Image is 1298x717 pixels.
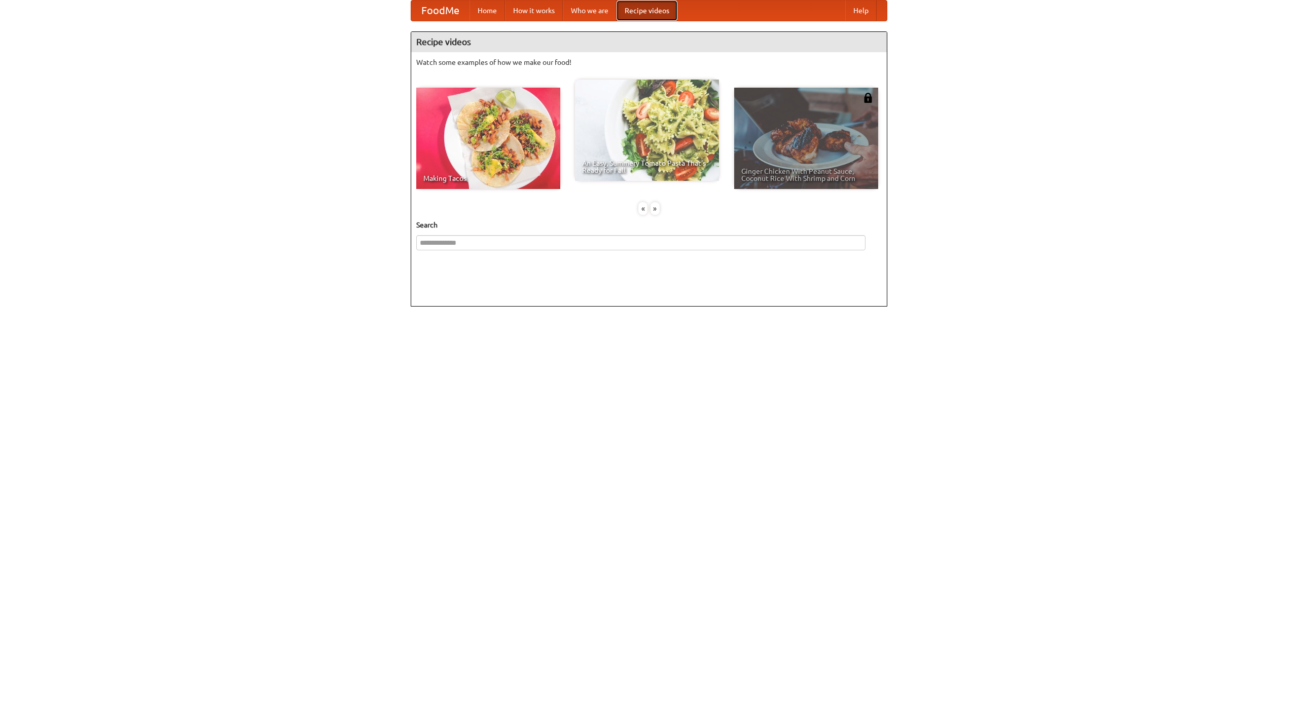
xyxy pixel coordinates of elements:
div: » [651,202,660,215]
h5: Search [416,220,882,230]
img: 483408.png [863,93,873,103]
a: FoodMe [411,1,470,21]
a: Who we are [563,1,617,21]
a: Recipe videos [617,1,677,21]
a: Help [845,1,877,21]
a: How it works [505,1,563,21]
h4: Recipe videos [411,32,887,52]
div: « [638,202,647,215]
a: An Easy, Summery Tomato Pasta That's Ready for Fall [575,80,719,181]
a: Home [470,1,505,21]
p: Watch some examples of how we make our food! [416,57,882,67]
span: Making Tacos [423,175,553,182]
span: An Easy, Summery Tomato Pasta That's Ready for Fall [582,160,712,174]
a: Making Tacos [416,88,560,189]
